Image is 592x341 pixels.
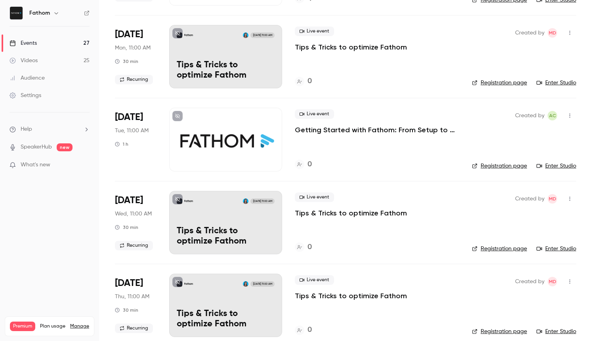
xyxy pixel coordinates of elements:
[548,277,557,286] span: Michelle Dizon
[472,328,527,335] a: Registration page
[537,328,576,335] a: Enter Studio
[115,28,143,41] span: [DATE]
[177,309,275,330] p: Tips & Tricks to optimize Fathom
[307,325,312,335] h4: 0
[115,274,157,337] div: Sep 25 Thu, 12:00 PM (America/Toronto)
[115,25,157,88] div: Sep 22 Mon, 12:00 PM (America/Toronto)
[515,194,544,204] span: Created by
[295,27,334,36] span: Live event
[472,79,527,87] a: Registration page
[243,198,248,204] img: Raychel Balatero
[295,159,312,170] a: 0
[10,39,37,47] div: Events
[115,277,143,290] span: [DATE]
[243,32,248,38] img: Raychel Balatero
[250,281,274,287] span: [DATE] 11:00 AM
[515,277,544,286] span: Created by
[115,127,149,135] span: Tue, 11:00 AM
[537,79,576,87] a: Enter Studio
[115,191,157,254] div: Sep 24 Wed, 12:00 PM (America/Toronto)
[10,125,90,133] li: help-dropdown-opener
[115,307,138,313] div: 30 min
[184,33,193,37] p: Fathom
[548,111,557,120] span: Alli Cebular
[307,242,312,253] h4: 0
[515,111,544,120] span: Created by
[21,161,50,169] span: What's new
[115,58,138,65] div: 30 min
[177,60,275,81] p: Tips & Tricks to optimize Fathom
[548,28,557,38] span: Michelle Dizon
[295,242,312,253] a: 0
[57,143,73,151] span: new
[10,91,41,99] div: Settings
[40,323,65,330] span: Plan usage
[250,198,274,204] span: [DATE] 11:00 AM
[80,162,90,169] iframe: Noticeable Trigger
[537,245,576,253] a: Enter Studio
[10,74,45,82] div: Audience
[115,293,149,301] span: Thu, 11:00 AM
[472,245,527,253] a: Registration page
[10,7,23,19] img: Fathom
[177,226,275,247] p: Tips & Tricks to optimize Fathom
[548,194,557,204] span: Michelle Dizon
[169,191,282,254] a: Tips & Tricks to optimize FathomFathomRaychel Balatero[DATE] 11:00 AMTips & Tricks to optimize Fa...
[472,162,527,170] a: Registration page
[169,274,282,337] a: Tips & Tricks to optimize FathomFathomRaychel Balatero[DATE] 11:00 AMTips & Tricks to optimize Fa...
[115,224,138,231] div: 30 min
[70,323,89,330] a: Manage
[295,192,334,202] span: Live event
[549,28,556,38] span: MD
[115,111,143,124] span: [DATE]
[21,143,52,151] a: SpeakerHub
[243,281,248,287] img: Raychel Balatero
[515,28,544,38] span: Created by
[549,194,556,204] span: MD
[115,44,151,52] span: Mon, 11:00 AM
[10,322,35,331] span: Premium
[115,324,153,333] span: Recurring
[169,25,282,88] a: Tips & Tricks to optimize FathomFathomRaychel Balatero[DATE] 11:00 AMTips & Tricks to optimize Fa...
[115,108,157,171] div: Sep 23 Tue, 11:00 AM (America/Chicago)
[307,159,312,170] h4: 0
[10,57,38,65] div: Videos
[250,32,274,38] span: [DATE] 11:00 AM
[115,141,128,147] div: 1 h
[29,9,50,17] h6: Fathom
[115,75,153,84] span: Recurring
[184,282,193,286] p: Fathom
[295,125,459,135] a: Getting Started with Fathom: From Setup to Success
[295,291,407,301] a: Tips & Tricks to optimize Fathom
[295,76,312,87] a: 0
[115,210,152,218] span: Wed, 11:00 AM
[295,325,312,335] a: 0
[549,111,556,120] span: AC
[295,208,407,218] a: Tips & Tricks to optimize Fathom
[115,241,153,250] span: Recurring
[549,277,556,286] span: MD
[295,109,334,119] span: Live event
[115,194,143,207] span: [DATE]
[295,42,407,52] a: Tips & Tricks to optimize Fathom
[307,76,312,87] h4: 0
[21,125,32,133] span: Help
[295,275,334,285] span: Live event
[537,162,576,170] a: Enter Studio
[184,199,193,203] p: Fathom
